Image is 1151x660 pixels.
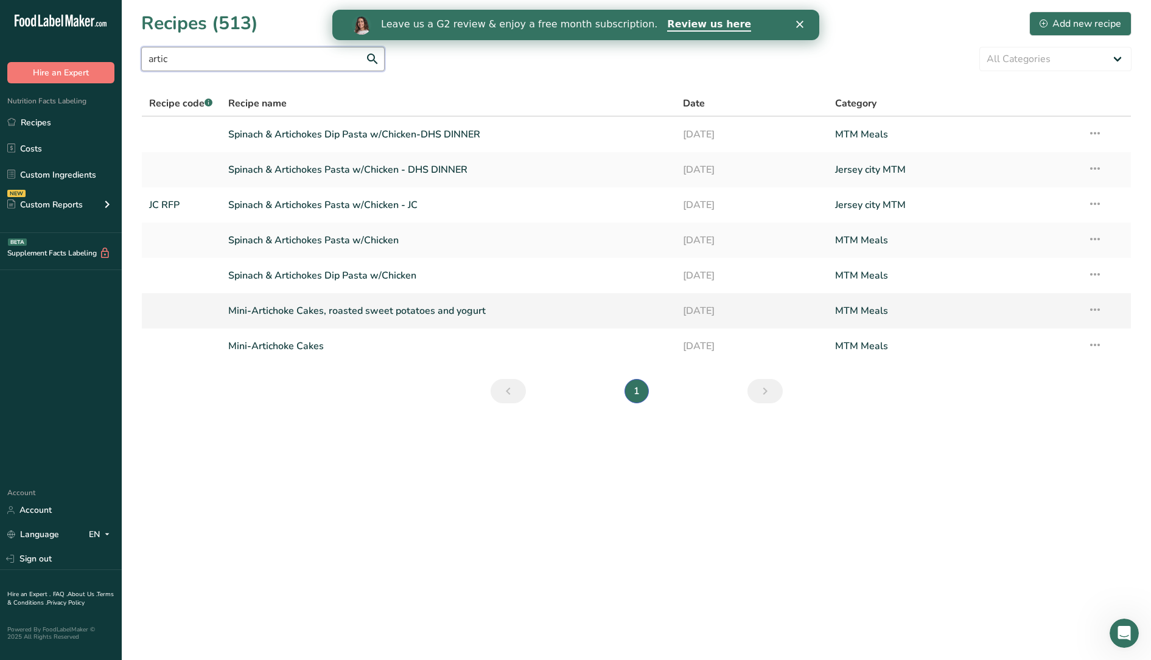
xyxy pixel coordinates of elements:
a: Hire an Expert . [7,590,51,599]
a: Spinach & Artichokes Dip Pasta w/Chicken-DHS DINNER [228,122,669,147]
a: Spinach & Artichokes Dip Pasta w/Chicken [228,263,669,288]
a: MTM Meals [835,228,1073,253]
h1: Recipes (513) [141,10,258,37]
a: Spinach & Artichokes Pasta w/Chicken [228,228,669,253]
span: Recipe code [149,97,212,110]
a: About Us . [68,590,97,599]
span: Category [835,96,876,111]
div: EN [89,527,114,542]
a: [DATE] [683,192,820,218]
a: Mini-Artichoke Cakes, roasted sweet potatoes and yogurt [228,298,669,324]
div: Close [464,11,476,18]
a: Spinach & Artichokes Pasta w/Chicken - JC [228,192,669,218]
a: [DATE] [683,157,820,182]
a: [DATE] [683,263,820,288]
a: Previous page [491,379,526,403]
a: Spinach & Artichokes Pasta w/Chicken - DHS DINNER [228,157,669,182]
a: Privacy Policy [47,599,85,607]
a: [DATE] [683,228,820,253]
div: NEW [7,190,26,197]
a: MTM Meals [835,263,1073,288]
div: Powered By FoodLabelMaker © 2025 All Rights Reserved [7,626,114,641]
a: FAQ . [53,590,68,599]
div: Custom Reports [7,198,83,211]
button: Add new recipe [1029,12,1132,36]
a: MTM Meals [835,333,1073,359]
a: Language [7,524,59,545]
a: JC RFP [149,192,214,218]
div: Add new recipe [1040,16,1121,31]
a: Jersey city MTM [835,157,1073,182]
a: MTM Meals [835,122,1073,147]
iframe: Intercom live chat [1110,619,1139,648]
span: Date [683,96,705,111]
div: BETA [8,238,27,246]
input: Search for recipe [141,47,385,71]
button: Hire an Expert [7,62,114,83]
a: Mini-Artichoke Cakes [228,333,669,359]
a: [DATE] [683,298,820,324]
a: Terms & Conditions . [7,590,114,607]
span: Recipe name [228,96,287,111]
a: Jersey city MTM [835,192,1073,218]
a: MTM Meals [835,298,1073,324]
iframe: Intercom live chat banner [332,10,819,40]
a: [DATE] [683,122,820,147]
a: Next page [747,379,783,403]
a: [DATE] [683,333,820,359]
